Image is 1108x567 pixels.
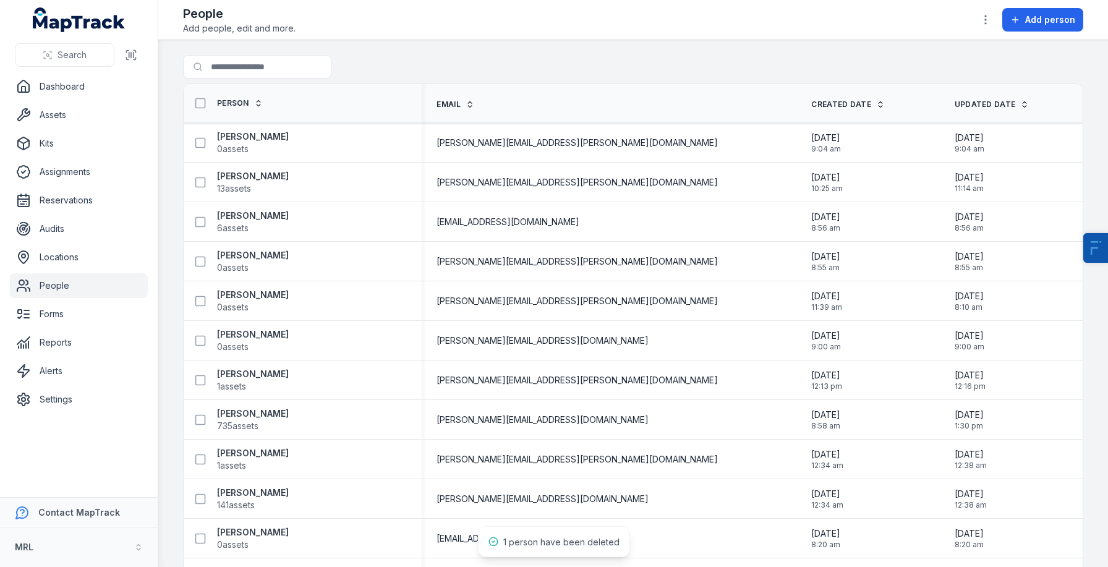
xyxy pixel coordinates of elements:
a: [PERSON_NAME]1assets [217,368,289,393]
strong: [PERSON_NAME] [217,526,289,539]
a: Created Date [811,100,885,109]
span: Search [58,49,87,61]
span: [PERSON_NAME][EMAIL_ADDRESS][DOMAIN_NAME] [437,335,649,347]
time: 21/09/2022, 8:58:46 am [811,409,840,431]
time: 28/04/2022, 11:14:03 am [955,171,984,194]
span: 12:38 am [955,461,987,471]
a: [PERSON_NAME]6assets [217,210,289,234]
span: [DATE] [811,290,842,302]
a: Settings [10,387,148,412]
a: Alerts [10,359,148,383]
strong: Contact MapTrack [38,507,120,518]
a: People [10,273,148,298]
span: [DATE] [955,132,984,144]
a: Person [217,98,263,108]
span: [DATE] [811,448,843,461]
span: [DATE] [955,250,984,263]
time: 05/02/2024, 1:30:08 pm [955,409,984,431]
span: 9:00 am [955,342,984,352]
span: 8:58 am [811,421,840,431]
span: [DATE] [955,448,987,461]
span: 8:55 am [811,263,840,273]
span: [DATE] [811,171,843,184]
strong: MRL [15,542,33,552]
span: 8:55 am [955,263,984,273]
span: 0 assets [217,341,249,353]
a: Dashboard [10,74,148,99]
span: Email [437,100,461,109]
a: Reservations [10,188,148,213]
time: 24/03/2025, 9:00:07 am [955,330,984,352]
span: [PERSON_NAME][EMAIL_ADDRESS][DOMAIN_NAME] [437,414,649,426]
span: 1 assets [217,380,246,393]
time: 15/06/2023, 11:39:11 am [811,290,842,312]
time: 20/07/2024, 9:04:58 am [811,132,841,154]
a: [PERSON_NAME]0assets [217,328,289,353]
span: [DATE] [955,290,984,302]
span: 11:14 am [955,184,984,194]
span: Created Date [811,100,871,109]
time: 24/03/2025, 8:10:40 am [955,290,984,312]
span: 0 assets [217,539,249,551]
span: 6 assets [217,222,249,234]
span: [DATE] [955,527,984,540]
time: 15/09/2025, 12:34:34 am [811,448,843,471]
time: 24/03/2025, 8:55:19 am [811,250,840,273]
span: [DATE] [955,369,986,382]
time: 20/07/2024, 9:04:58 am [955,132,984,154]
strong: [PERSON_NAME] [217,170,289,182]
span: [PERSON_NAME][EMAIL_ADDRESS][PERSON_NAME][DOMAIN_NAME] [437,374,718,386]
span: 8:20 am [955,540,984,550]
strong: [PERSON_NAME] [217,210,289,222]
strong: [PERSON_NAME] [217,447,289,459]
span: 12:16 pm [955,382,986,391]
span: [DATE] [955,211,984,223]
span: Updated Date [955,100,1016,109]
span: [PERSON_NAME][EMAIL_ADDRESS][PERSON_NAME][DOMAIN_NAME] [437,137,718,149]
time: 15/09/2025, 12:38:51 am [955,448,987,471]
span: [DATE] [955,488,987,500]
strong: [PERSON_NAME] [217,407,289,420]
a: [PERSON_NAME]735assets [217,407,289,432]
time: 28/04/2022, 12:16:57 pm [955,369,986,391]
span: [DATE] [811,369,842,382]
span: [DATE] [811,527,840,540]
span: [DATE] [811,132,841,144]
button: Search [15,43,114,67]
time: 15/09/2025, 12:38:51 am [955,488,987,510]
span: 8:56 am [955,223,984,233]
span: 12:13 pm [811,382,842,391]
a: Assignments [10,160,148,184]
a: [PERSON_NAME]0assets [217,249,289,274]
span: Add person [1025,14,1075,26]
span: 0 assets [217,143,249,155]
time: 28/04/2022, 10:25:50 am [811,171,843,194]
time: 24/03/2025, 8:56:08 am [955,211,984,233]
span: 1 assets [217,459,246,472]
span: [DATE] [811,211,840,223]
span: 9:04 am [811,144,841,154]
a: Email [437,100,474,109]
span: [DATE] [955,171,984,184]
h2: People [183,5,296,22]
a: Assets [10,103,148,127]
time: 24/03/2025, 8:56:08 am [811,211,840,233]
span: [DATE] [811,488,843,500]
span: [DATE] [811,250,840,263]
span: [DATE] [955,330,984,342]
a: Kits [10,131,148,156]
time: 24/03/2025, 8:20:58 am [811,527,840,550]
a: Audits [10,216,148,241]
a: Forms [10,302,148,326]
strong: [PERSON_NAME] [217,249,289,262]
a: [PERSON_NAME]0assets [217,130,289,155]
span: 8:56 am [811,223,840,233]
span: [PERSON_NAME][EMAIL_ADDRESS][PERSON_NAME][DOMAIN_NAME] [437,295,718,307]
span: 1:30 pm [955,421,984,431]
span: [EMAIL_ADDRESS][DOMAIN_NAME] [437,216,579,228]
strong: [PERSON_NAME] [217,487,289,499]
a: [PERSON_NAME]1assets [217,447,289,472]
time: 24/03/2025, 9:00:07 am [811,330,841,352]
time: 24/03/2025, 8:20:58 am [955,527,984,550]
span: 8:10 am [955,302,984,312]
